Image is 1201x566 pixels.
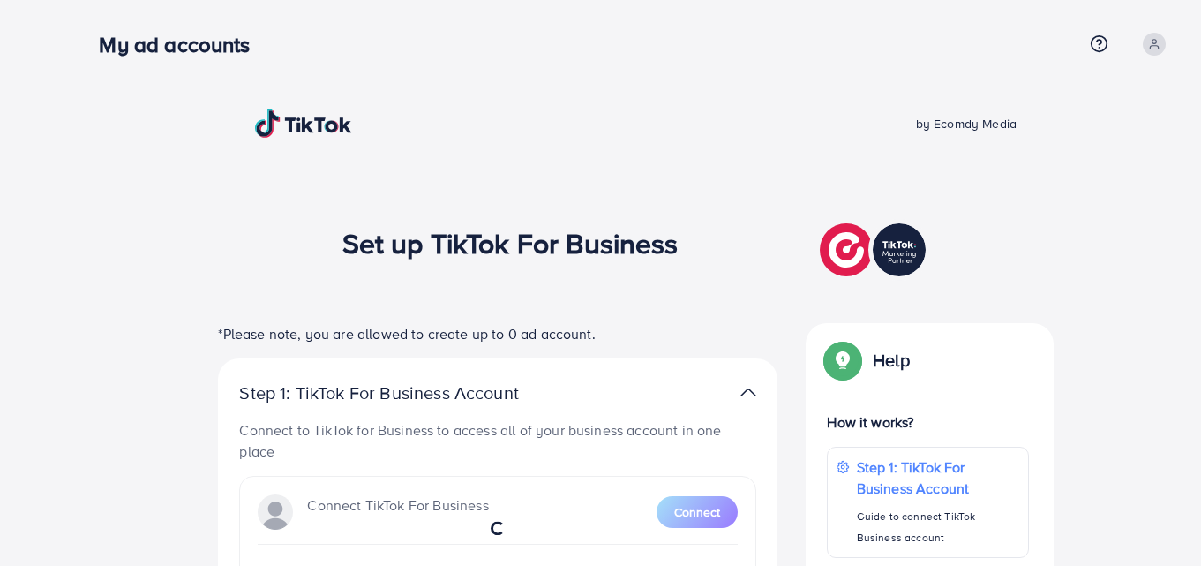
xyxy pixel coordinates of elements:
p: Step 1: TikTok For Business Account [239,382,574,404]
img: Popup guide [827,344,859,376]
h1: Set up TikTok For Business [342,226,679,260]
span: by Ecomdy Media [916,115,1017,132]
p: How it works? [827,411,1028,433]
img: TikTok partner [820,219,930,281]
p: Step 1: TikTok For Business Account [857,457,1019,499]
p: *Please note, you are allowed to create up to 0 ad account. [218,323,777,344]
p: Guide to connect TikTok Business account [857,506,1019,548]
h3: My ad accounts [99,32,264,57]
img: TikTok [255,109,352,138]
p: Help [873,350,910,371]
img: TikTok partner [740,380,756,405]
